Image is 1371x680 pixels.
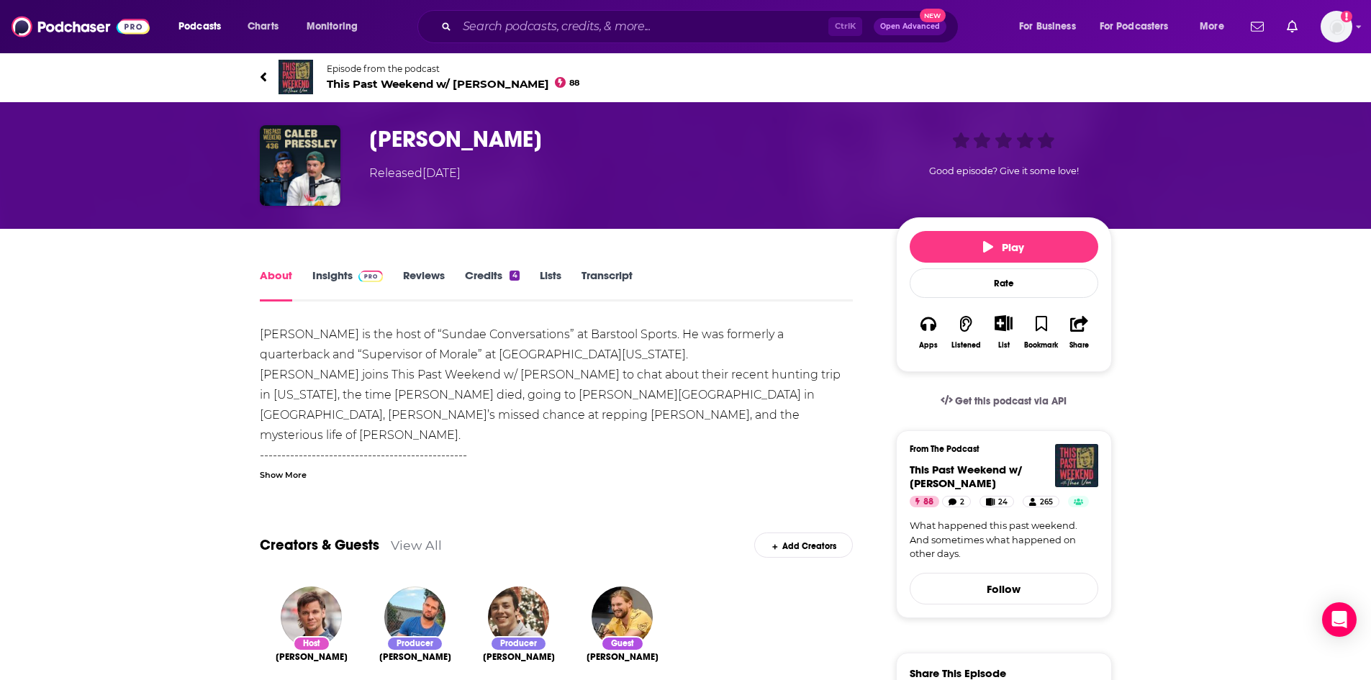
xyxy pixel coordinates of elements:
[960,495,964,509] span: 2
[923,495,933,509] span: 88
[1190,15,1242,38] button: open menu
[1069,341,1089,350] div: Share
[910,666,1006,680] h3: Share This Episode
[910,231,1098,263] button: Play
[1019,17,1076,37] span: For Business
[1100,17,1169,37] span: For Podcasters
[942,496,971,507] a: 2
[540,268,561,302] a: Lists
[998,495,1008,509] span: 24
[178,17,221,37] span: Podcasts
[312,268,384,302] a: InsightsPodchaser Pro
[369,125,873,153] h1: Caleb Pressley
[490,636,547,651] div: Producer
[327,63,580,74] span: Episode from the podcast
[929,166,1079,176] span: Good episode? Give it some love!
[260,536,379,554] a: Creators & Guests
[238,15,287,38] a: Charts
[457,15,828,38] input: Search podcasts, credits, & more...
[248,17,279,37] span: Charts
[1009,15,1094,38] button: open menu
[592,586,653,648] img: Caleb Pressley
[1090,15,1190,38] button: open menu
[910,496,939,507] a: 88
[12,13,150,40] img: Podchaser - Follow, Share and Rate Podcasts
[297,15,376,38] button: open menu
[1341,11,1352,22] svg: Add a profile image
[929,384,1079,419] a: Get this podcast via API
[384,586,445,648] img: Nick Davis
[587,651,659,663] a: Caleb Pressley
[260,125,340,206] img: Caleb Pressley
[955,395,1067,407] span: Get this podcast via API
[828,17,862,36] span: Ctrl K
[260,268,292,302] a: About
[910,268,1098,298] div: Rate
[379,651,451,663] a: Nick Davis
[1023,496,1059,507] a: 265
[386,636,443,651] div: Producer
[379,651,451,663] span: [PERSON_NAME]
[910,519,1098,561] a: What happened this past weekend. And sometimes what happened on other days.
[569,80,579,86] span: 88
[910,573,1098,604] button: Follow
[1322,602,1357,637] div: Open Intercom Messenger
[880,23,940,30] span: Open Advanced
[307,17,358,37] span: Monitoring
[998,340,1010,350] div: List
[1055,444,1098,487] img: This Past Weekend w/ Theo Von
[483,651,555,663] span: [PERSON_NAME]
[979,496,1014,507] a: 24
[1023,306,1060,358] button: Bookmark
[582,268,633,302] a: Transcript
[1245,14,1270,39] a: Show notifications dropdown
[431,10,972,43] div: Search podcasts, credits, & more...
[281,586,342,648] img: Theo Von
[1060,306,1098,358] button: Share
[293,636,330,651] div: Host
[483,651,555,663] a: Sean Dugan
[260,60,1112,94] a: This Past Weekend w/ Theo VonEpisode from the podcastThis Past Weekend w/ [PERSON_NAME]88
[1024,341,1058,350] div: Bookmark
[1321,11,1352,42] button: Show profile menu
[587,651,659,663] span: [PERSON_NAME]
[601,636,644,651] div: Guest
[358,271,384,282] img: Podchaser Pro
[1281,14,1303,39] a: Show notifications dropdown
[983,240,1024,254] span: Play
[920,9,946,22] span: New
[276,651,348,663] span: [PERSON_NAME]
[276,651,348,663] a: Theo Von
[327,77,580,91] span: This Past Weekend w/ [PERSON_NAME]
[910,463,1023,490] a: This Past Weekend w/ Theo Von
[1321,11,1352,42] img: User Profile
[910,463,1023,490] span: This Past Weekend w/ [PERSON_NAME]
[910,306,947,358] button: Apps
[403,268,445,302] a: Reviews
[369,165,461,182] div: Released [DATE]
[910,444,1087,454] h3: From The Podcast
[391,538,442,553] a: View All
[488,586,549,648] img: Sean Dugan
[985,306,1022,358] div: Show More ButtonList
[1040,495,1053,509] span: 265
[919,341,938,350] div: Apps
[754,532,853,558] div: Add Creators
[1321,11,1352,42] span: Logged in as ElaineatWink
[951,341,981,350] div: Listened
[947,306,985,358] button: Listened
[465,268,519,302] a: Credits4
[510,271,519,281] div: 4
[989,315,1018,331] button: Show More Button
[168,15,240,38] button: open menu
[874,18,946,35] button: Open AdvancedNew
[279,60,313,94] img: This Past Weekend w/ Theo Von
[1200,17,1224,37] span: More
